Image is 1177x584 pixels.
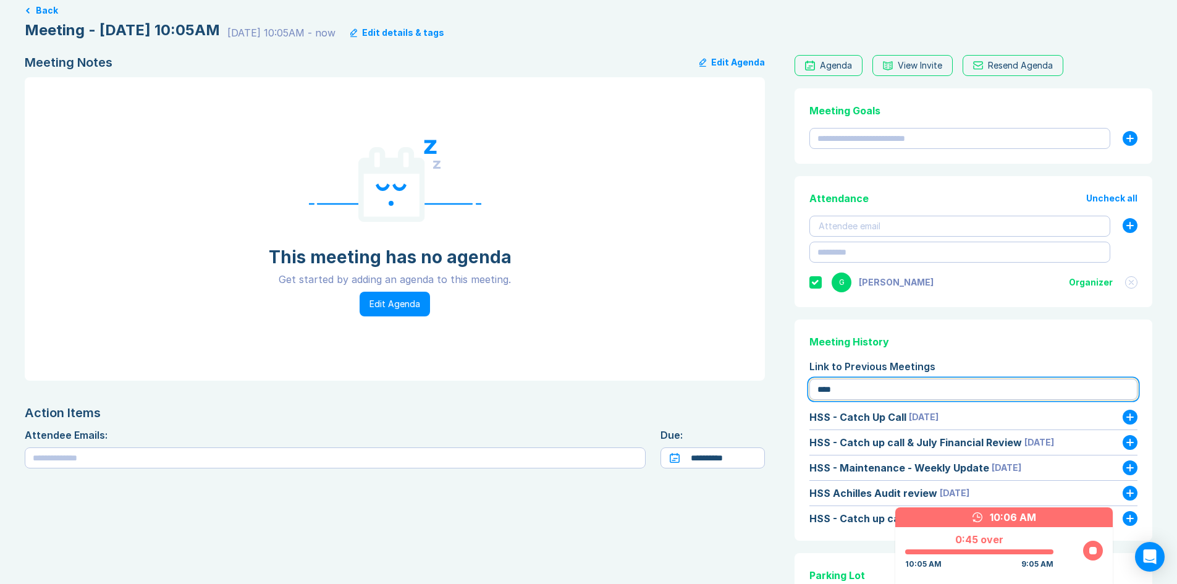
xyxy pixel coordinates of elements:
div: Meeting Goals [809,103,1137,118]
div: [DATE] [909,412,939,422]
div: Get started by adding an agenda to this meeting. [279,272,511,287]
div: Attendance [809,191,869,206]
div: 9:05 AM [1021,559,1053,569]
a: Back [25,6,1152,15]
div: This meeting has no agenda [269,247,512,267]
button: Edit Agenda [360,292,430,316]
button: Resend Agenda [963,55,1063,76]
div: HSS Achilles Audit review [809,486,937,501]
button: Uncheck all [1086,193,1137,203]
div: [DATE] [992,463,1021,473]
button: View Invite [872,55,953,76]
a: Agenda [795,55,863,76]
div: Organizer [1069,277,1113,287]
button: Edit Agenda [699,55,765,70]
div: Meeting History [809,334,1137,349]
div: 0:45 over [905,532,1053,547]
div: Open Intercom Messenger [1135,542,1165,572]
div: Gemma White [859,277,934,287]
div: 10:06 AM [990,510,1036,525]
div: Agenda [820,61,852,70]
div: Meeting - [DATE] 10:05AM [25,20,220,40]
div: Link to Previous Meetings [809,359,1137,374]
div: Meeting Notes [25,55,112,70]
button: Back [36,6,58,15]
div: Resend Agenda [988,61,1053,70]
div: HSS - Maintenance - Weekly Update [809,460,989,475]
div: [DATE] [1024,438,1054,447]
div: [DATE] 10:05AM - now [227,25,335,40]
div: Action Items [25,405,765,420]
div: HSS - Catch up call & July Financial Review [809,435,1022,450]
div: HSS - Catch Up Call [809,410,906,425]
div: G [832,273,851,292]
button: Edit details & tags [350,28,444,38]
div: View Invite [898,61,942,70]
div: [DATE] [940,488,969,498]
div: Parking Lot [809,568,1137,583]
div: 10:05 AM [905,559,942,569]
div: Attendee Emails: [25,428,646,442]
div: HSS - Catch up call [809,511,905,526]
div: Due: [660,428,765,442]
div: Edit details & tags [362,28,444,38]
